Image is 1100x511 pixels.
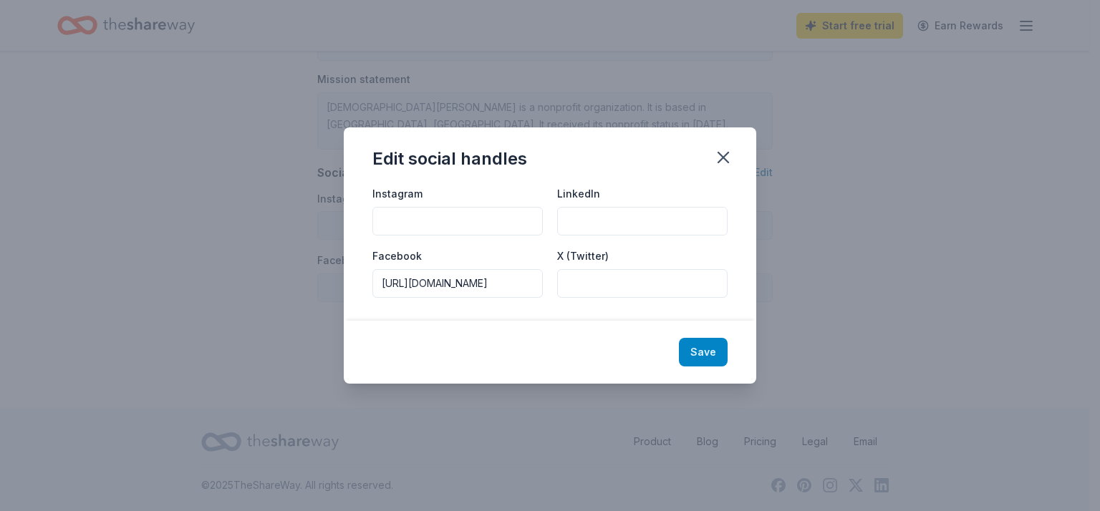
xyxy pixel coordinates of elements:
div: Edit social handles [372,147,527,170]
label: LinkedIn [557,187,600,201]
label: X (Twitter) [557,249,609,263]
label: Instagram [372,187,423,201]
button: Save [679,338,728,366]
label: Facebook [372,249,422,263]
